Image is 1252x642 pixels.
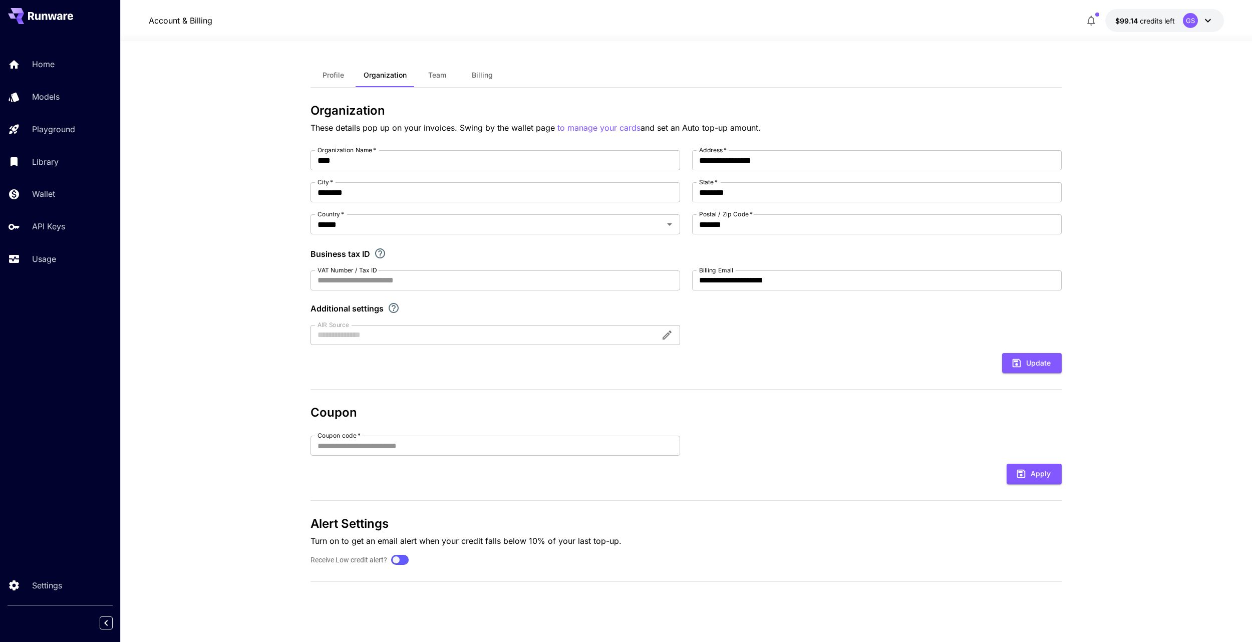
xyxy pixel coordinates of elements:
[149,15,212,27] nav: breadcrumb
[310,535,1062,547] p: Turn on to get an email alert when your credit falls below 10% of your last top-up.
[107,614,120,632] div: Collapse sidebar
[32,156,59,168] p: Library
[318,320,349,329] label: AIR Source
[1115,16,1175,26] div: $99.14129
[388,302,400,314] svg: Explore additional customization settings
[472,71,493,80] span: Billing
[310,104,1062,118] h3: Organization
[32,91,60,103] p: Models
[1007,464,1062,484] button: Apply
[663,217,677,231] button: Open
[32,579,62,591] p: Settings
[1115,17,1140,25] span: $99.14
[1140,17,1175,25] span: credits left
[318,210,344,218] label: Country
[641,123,761,133] span: and set an Auto top-up amount.
[32,220,65,232] p: API Keys
[1002,353,1062,374] button: Update
[310,517,1062,531] h3: Alert Settings
[100,616,113,629] button: Collapse sidebar
[32,58,55,70] p: Home
[310,123,557,133] span: These details pop up on your invoices. Swing by the wallet page
[32,188,55,200] p: Wallet
[32,253,56,265] p: Usage
[318,178,333,186] label: City
[149,15,212,27] a: Account & Billing
[699,210,753,218] label: Postal / Zip Code
[32,123,75,135] p: Playground
[374,247,386,259] svg: If you are a business tax registrant, please enter your business tax ID here.
[318,431,361,440] label: Coupon code
[310,555,387,565] label: Receive Low credit alert?
[318,146,376,154] label: Organization Name
[1183,13,1198,28] div: GS
[699,178,718,186] label: State
[364,71,407,80] span: Organization
[318,266,377,274] label: VAT Number / Tax ID
[699,266,733,274] label: Billing Email
[310,406,1062,420] h3: Coupon
[699,146,727,154] label: Address
[310,248,370,260] p: Business tax ID
[557,122,641,134] button: to manage your cards
[310,302,384,314] p: Additional settings
[428,71,446,80] span: Team
[1105,9,1224,32] button: $99.14129GS
[323,71,344,80] span: Profile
